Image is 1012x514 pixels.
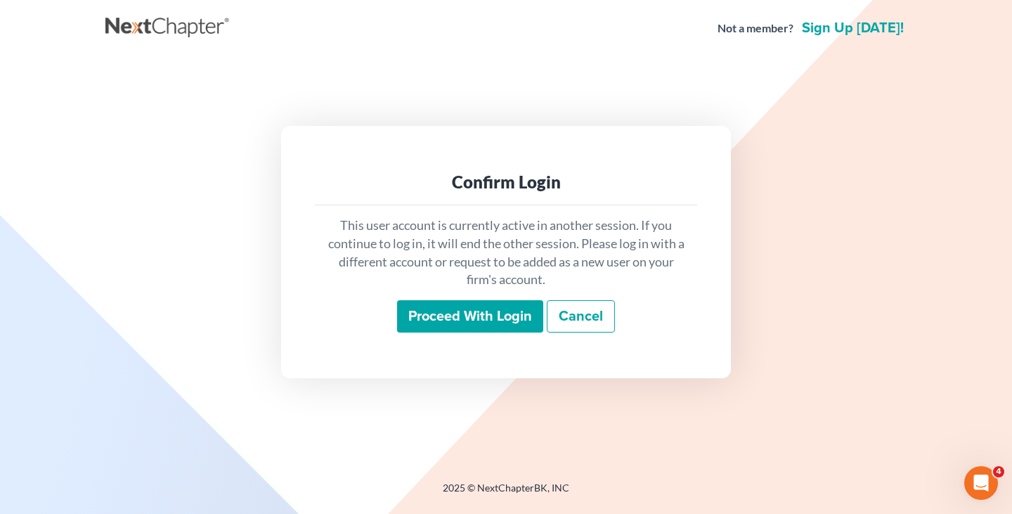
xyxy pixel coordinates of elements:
[993,466,1004,477] span: 4
[718,20,793,37] strong: Not a member?
[105,481,907,506] div: 2025 © NextChapterBK, INC
[547,300,615,333] a: Cancel
[964,466,998,500] iframe: Intercom live chat
[326,217,686,289] p: This user account is currently active in another session. If you continue to log in, it will end ...
[799,21,907,35] a: Sign up [DATE]!
[326,171,686,193] div: Confirm Login
[397,300,543,333] input: Proceed with login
